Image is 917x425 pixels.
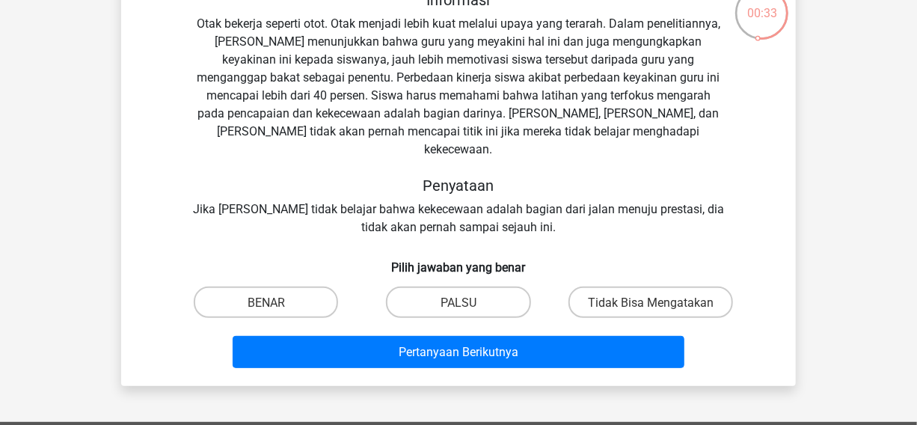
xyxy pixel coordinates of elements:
font: Penyataan [423,177,494,195]
font: Otak bekerja seperti otot. Otak menjadi lebih kuat melalui upaya yang terarah. Dalam penelitianny... [197,16,720,156]
font: BENAR [248,296,285,310]
button: Pertanyaan Berikutnya [233,336,685,368]
font: PALSU [441,296,476,310]
font: Pilih jawaban yang benar [392,260,526,275]
font: Tidak Bisa Mengatakan [588,296,714,310]
font: Jika [PERSON_NAME] tidak belajar bahwa kekecewaan adalah bagian dari jalan menuju prestasi, dia t... [193,202,724,234]
font: Pertanyaan Berikutnya [399,345,518,359]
